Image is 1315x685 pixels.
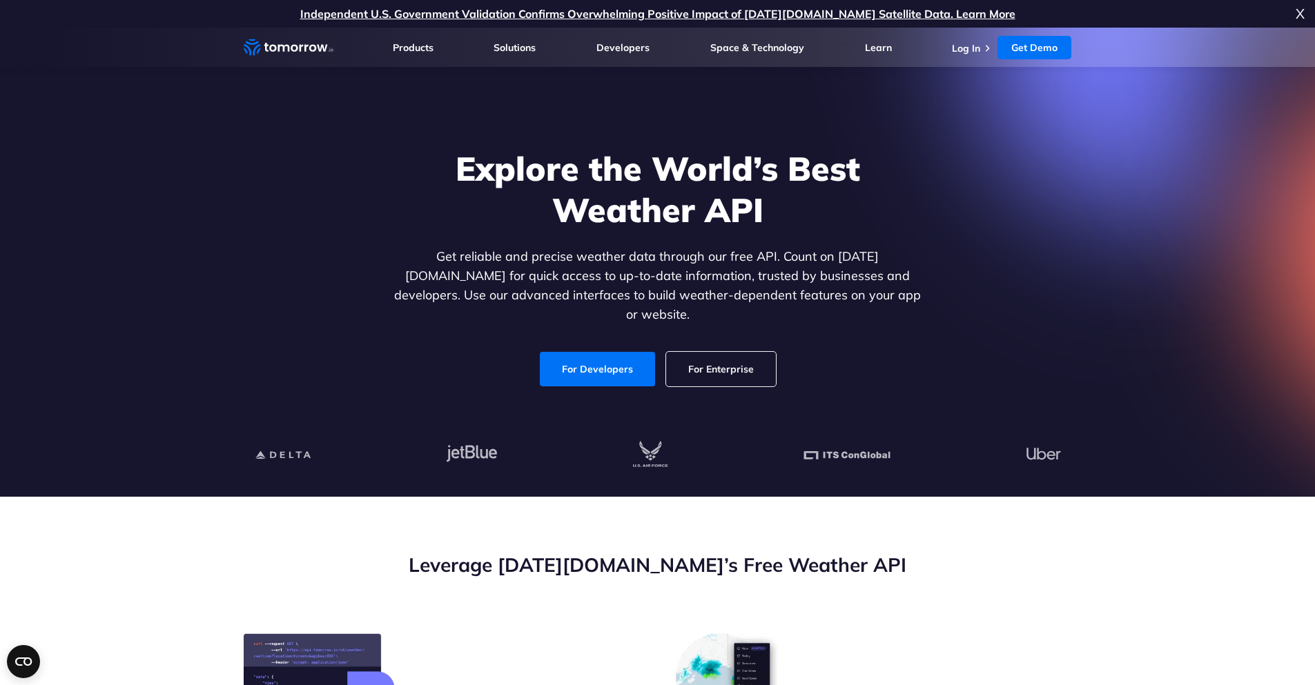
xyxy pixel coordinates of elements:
[596,41,650,54] a: Developers
[710,41,804,54] a: Space & Technology
[244,552,1072,578] h2: Leverage [DATE][DOMAIN_NAME]’s Free Weather API
[391,148,924,230] h1: Explore the World’s Best Weather API
[393,41,434,54] a: Products
[952,42,980,54] a: Log In
[300,7,1015,21] a: Independent U.S. Government Validation Confirms Overwhelming Positive Impact of [DATE][DOMAIN_NAM...
[540,352,655,386] a: For Developers
[997,36,1071,59] a: Get Demo
[666,352,776,386] a: For Enterprise
[865,41,892,54] a: Learn
[7,645,40,678] button: Open CMP widget
[494,41,536,54] a: Solutions
[244,37,333,58] a: Home link
[391,247,924,324] p: Get reliable and precise weather data through our free API. Count on [DATE][DOMAIN_NAME] for quic...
